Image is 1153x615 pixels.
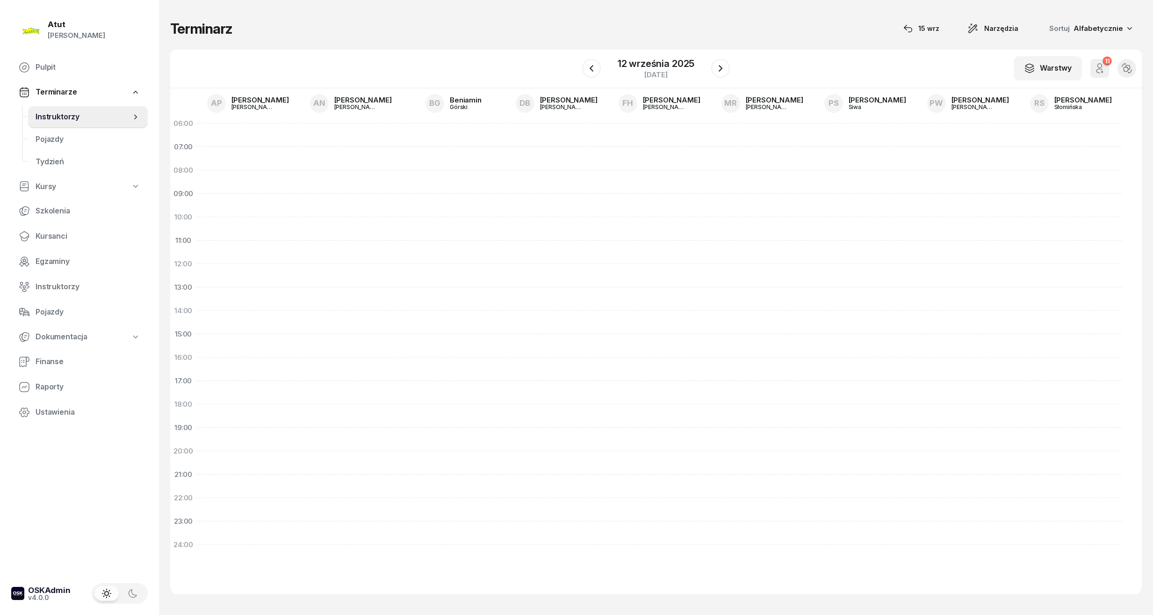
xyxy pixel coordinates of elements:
[930,99,943,107] span: PW
[28,128,148,151] a: Pojazdy
[36,256,140,268] span: Egzaminy
[903,23,939,34] div: 15 wrz
[519,99,530,107] span: DB
[36,406,140,418] span: Ustawienia
[36,181,56,193] span: Kursy
[170,159,196,182] div: 08:00
[984,23,1018,34] span: Narzędzia
[170,276,196,299] div: 13:00
[1090,59,1109,78] button: 11
[11,250,148,273] a: Egzaminy
[170,416,196,439] div: 19:00
[303,91,399,116] a: AN[PERSON_NAME][PERSON_NAME]
[11,587,24,600] img: logo-xs-dark@2x.png
[170,299,196,322] div: 14:00
[211,99,222,107] span: AP
[11,81,148,103] a: Terminarze
[11,376,148,398] a: Raporty
[36,61,140,73] span: Pulpit
[895,19,948,38] button: 15 wrz
[36,306,140,318] span: Pojazdy
[11,176,148,198] a: Kursy
[36,281,140,293] span: Instruktorzy
[724,99,737,107] span: MR
[746,104,791,110] div: [PERSON_NAME]
[11,200,148,222] a: Szkolenia
[170,322,196,346] div: 15:00
[618,71,694,78] div: [DATE]
[11,351,148,373] a: Finanse
[170,393,196,416] div: 18:00
[951,104,996,110] div: [PERSON_NAME]
[170,533,196,556] div: 24:00
[170,463,196,486] div: 21:00
[28,106,148,128] a: Instruktorzy
[11,276,148,298] a: Instruktorzy
[36,86,77,98] span: Terminarze
[231,96,289,103] div: [PERSON_NAME]
[170,112,196,135] div: 06:00
[1024,62,1072,74] div: Warstwy
[36,381,140,393] span: Raporty
[817,91,914,116] a: PS[PERSON_NAME]Siwa
[11,401,148,424] a: Ustawienia
[429,99,440,107] span: BG
[334,96,392,103] div: [PERSON_NAME]
[1038,19,1142,38] button: Sortuj Alfabetycznie
[920,91,1016,116] a: PW[PERSON_NAME][PERSON_NAME]
[1074,24,1123,33] span: Alfabetycznie
[28,586,71,594] div: OSKAdmin
[36,331,87,343] span: Dokumentacja
[1023,91,1119,116] a: RS[PERSON_NAME]Słomińska
[11,56,148,79] a: Pulpit
[28,151,148,173] a: Tydzień
[951,96,1009,103] div: [PERSON_NAME]
[1014,56,1082,81] button: Warstwy
[11,225,148,248] a: Kursanci
[746,96,803,103] div: [PERSON_NAME]
[829,99,839,107] span: PS
[1103,57,1111,66] div: 11
[170,486,196,510] div: 22:00
[418,91,489,116] a: BGBeniaminGórski
[11,326,148,348] a: Dokumentacja
[36,156,140,168] span: Tydzień
[36,205,140,217] span: Szkolenia
[849,96,906,103] div: [PERSON_NAME]
[959,19,1027,38] button: Narzędzia
[170,205,196,229] div: 10:00
[611,91,708,116] a: FH[PERSON_NAME][PERSON_NAME]
[11,301,148,323] a: Pojazdy
[231,104,276,110] div: [PERSON_NAME]
[36,111,131,123] span: Instruktorzy
[28,594,71,601] div: v4.0.0
[1054,96,1112,103] div: [PERSON_NAME]
[170,252,196,276] div: 12:00
[622,99,633,107] span: FH
[200,91,296,116] a: AP[PERSON_NAME][PERSON_NAME]
[450,96,482,103] div: Beniamin
[1034,99,1045,107] span: RS
[618,59,694,68] div: 12 września 2025
[170,135,196,159] div: 07:00
[36,230,140,242] span: Kursanci
[170,20,232,37] h1: Terminarz
[1049,22,1072,35] span: Sortuj
[1054,104,1099,110] div: Słomińska
[540,96,598,103] div: [PERSON_NAME]
[170,346,196,369] div: 16:00
[36,356,140,368] span: Finanse
[450,104,482,110] div: Górski
[48,21,105,29] div: Atut
[170,439,196,463] div: 20:00
[170,182,196,205] div: 09:00
[36,133,140,146] span: Pojazdy
[508,91,605,116] a: DB[PERSON_NAME][PERSON_NAME]
[540,104,585,110] div: [PERSON_NAME]
[643,96,700,103] div: [PERSON_NAME]
[48,29,105,42] div: [PERSON_NAME]
[714,91,811,116] a: MR[PERSON_NAME][PERSON_NAME]
[170,510,196,533] div: 23:00
[170,229,196,252] div: 11:00
[170,369,196,393] div: 17:00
